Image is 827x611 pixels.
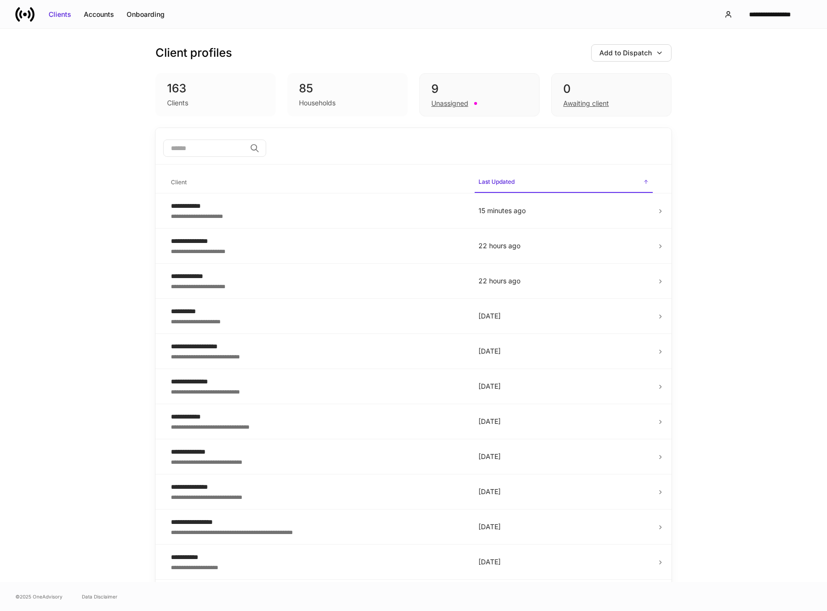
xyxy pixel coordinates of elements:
h6: Last Updated [478,177,515,186]
div: 85 [299,81,396,96]
div: Clients [49,10,71,19]
p: [DATE] [478,452,649,461]
p: [DATE] [478,311,649,321]
div: Add to Dispatch [599,48,652,58]
button: Onboarding [120,7,171,22]
div: 163 [167,81,264,96]
div: Households [299,98,336,108]
p: [DATE] [478,487,649,496]
p: [DATE] [478,346,649,356]
p: [DATE] [478,522,649,532]
div: 0Awaiting client [551,73,672,116]
p: 22 hours ago [478,276,649,286]
p: [DATE] [478,417,649,426]
div: Awaiting client [563,99,609,108]
h6: Client [171,178,187,187]
button: Clients [42,7,78,22]
a: Data Disclaimer [82,593,117,600]
button: Accounts [78,7,120,22]
div: Onboarding [127,10,165,19]
button: Add to Dispatch [591,44,672,62]
div: 9 [431,81,528,97]
div: Accounts [84,10,114,19]
div: Clients [167,98,188,108]
div: 9Unassigned [419,73,540,116]
p: 15 minutes ago [478,206,649,216]
p: 22 hours ago [478,241,649,251]
div: 0 [563,81,659,97]
p: [DATE] [478,557,649,567]
h3: Client profiles [155,45,232,61]
span: Client [167,173,467,192]
span: Last Updated [475,172,653,193]
span: © 2025 OneAdvisory [15,593,63,600]
div: Unassigned [431,99,468,108]
p: [DATE] [478,382,649,391]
